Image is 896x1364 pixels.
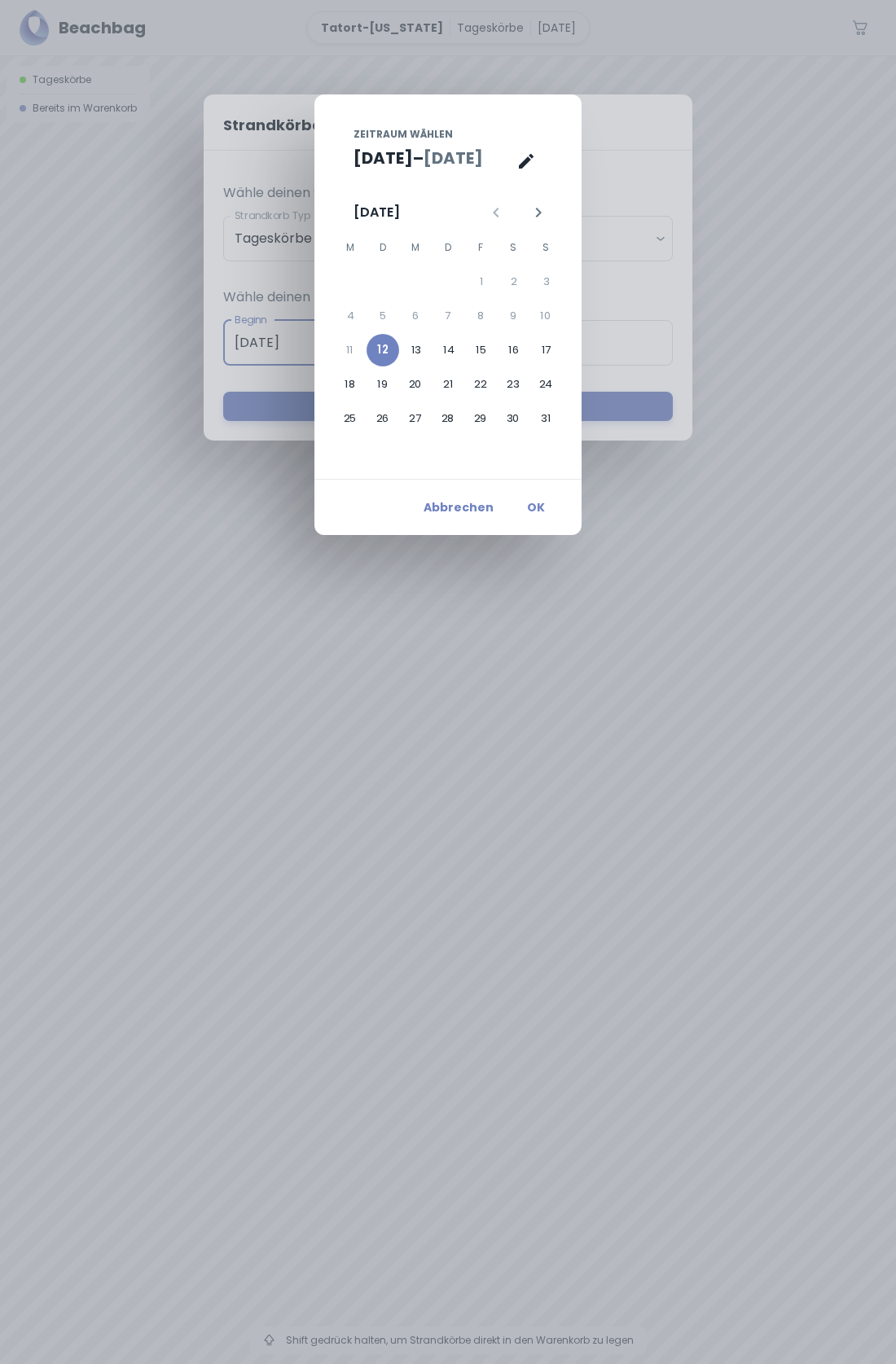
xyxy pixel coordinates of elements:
button: 19 [367,368,399,401]
button: Nächster Monat [525,199,552,226]
button: [DATE] [354,146,413,170]
button: 15 [465,334,498,366]
button: 28 [432,402,464,435]
span: Montag [336,231,365,264]
button: 16 [498,334,530,366]
button: 25 [334,402,367,435]
button: 27 [399,402,432,435]
span: Samstag [499,231,528,264]
span: Sonntag [531,231,560,264]
button: [DATE] [424,146,483,170]
button: Kalenderansicht ist geöffnet, zur Texteingabeansicht wechseln [510,145,542,178]
button: 26 [367,402,399,435]
span: Donnerstag [433,231,463,264]
button: 21 [432,368,464,401]
button: 20 [399,368,432,401]
button: 31 [529,402,562,435]
button: 17 [530,334,563,366]
span: Zeitraum wählen [354,127,453,142]
button: 14 [433,334,465,366]
button: 24 [529,368,562,401]
button: 13 [400,334,433,366]
button: 23 [497,368,529,401]
button: 30 [497,402,529,435]
h5: – [413,146,424,170]
button: 12 [367,334,399,366]
span: Mittwoch [401,231,430,264]
span: Freitag [466,231,495,264]
span: Dienstag [368,231,397,264]
button: Abbrechen [417,493,500,522]
button: 18 [334,368,367,401]
button: OK [510,493,562,522]
button: 22 [464,368,497,401]
div: [DATE] [354,203,400,222]
button: 29 [464,402,497,435]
